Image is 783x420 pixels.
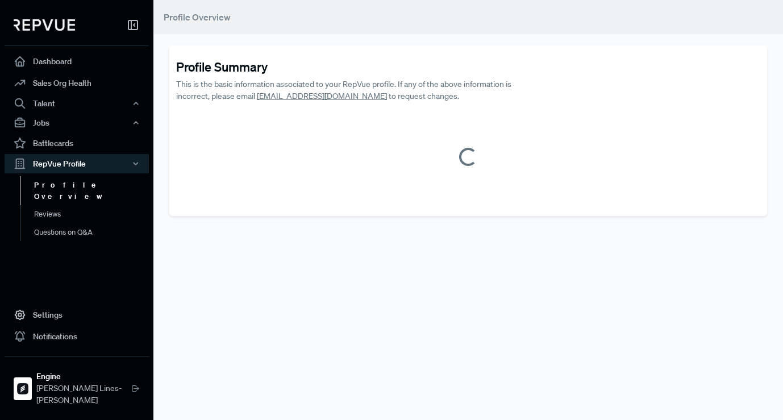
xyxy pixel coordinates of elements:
[20,176,164,205] a: Profile Overview
[5,72,149,94] a: Sales Org Health
[14,380,32,398] img: Engine
[14,19,75,31] img: RepVue
[5,51,149,72] a: Dashboard
[5,113,149,132] button: Jobs
[20,223,164,242] a: Questions on Q&A
[176,78,527,102] p: This is the basic information associated to your RepVue profile. If any of the above information ...
[5,132,149,154] a: Battlecards
[5,356,149,411] a: EngineEngine[PERSON_NAME] Lines-[PERSON_NAME]
[5,154,149,173] button: RepVue Profile
[164,11,231,23] span: Profile Overview
[5,326,149,347] a: Notifications
[257,91,387,101] a: [EMAIL_ADDRESS][DOMAIN_NAME]
[176,59,760,74] h4: Profile Summary
[5,94,149,113] button: Talent
[5,304,149,326] a: Settings
[20,205,164,223] a: Reviews
[36,382,131,406] span: [PERSON_NAME] Lines-[PERSON_NAME]
[36,371,131,382] strong: Engine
